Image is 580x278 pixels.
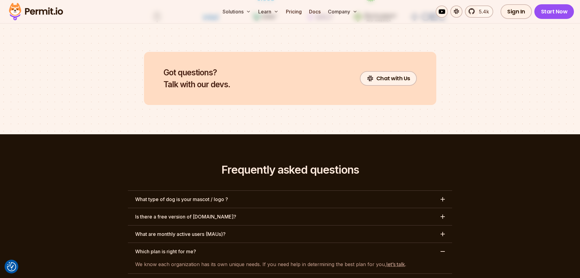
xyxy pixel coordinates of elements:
[534,4,574,19] a: Start Now
[386,261,405,267] a: let’s talk
[465,5,493,18] a: 5.4k
[307,5,323,18] a: Docs
[7,262,16,271] button: Consent Preferences
[501,4,532,19] a: Sign In
[135,260,445,269] p: We know each organization has its own unique needs. If you need help in determining the best plan...
[135,248,196,255] h3: Which plan is right for me?
[135,230,226,238] h3: What are monthly active users (MAUs)?
[128,164,452,176] h2: Frequently asked questions
[128,260,452,273] div: Which plan is right for me?
[135,196,228,203] h3: What type of dog is your mascot / logo ?
[256,5,281,18] button: Learn
[325,5,360,18] button: Company
[475,8,489,15] span: 5.4k
[128,226,452,243] button: What are monthly active users (MAUs)?
[220,5,253,18] button: Solutions
[7,262,16,271] img: Revisit consent button
[128,208,452,225] button: Is there a free version of [DOMAIN_NAME]?
[135,213,236,220] h3: Is there a free version of [DOMAIN_NAME]?
[360,71,417,86] a: Chat with Us
[163,67,230,78] span: Got questions?
[6,1,66,22] img: Permit logo
[163,67,230,90] h2: Talk with our devs.
[128,191,452,208] button: What type of dog is your mascot / logo ?
[283,5,304,18] a: Pricing
[128,243,452,260] button: Which plan is right for me?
